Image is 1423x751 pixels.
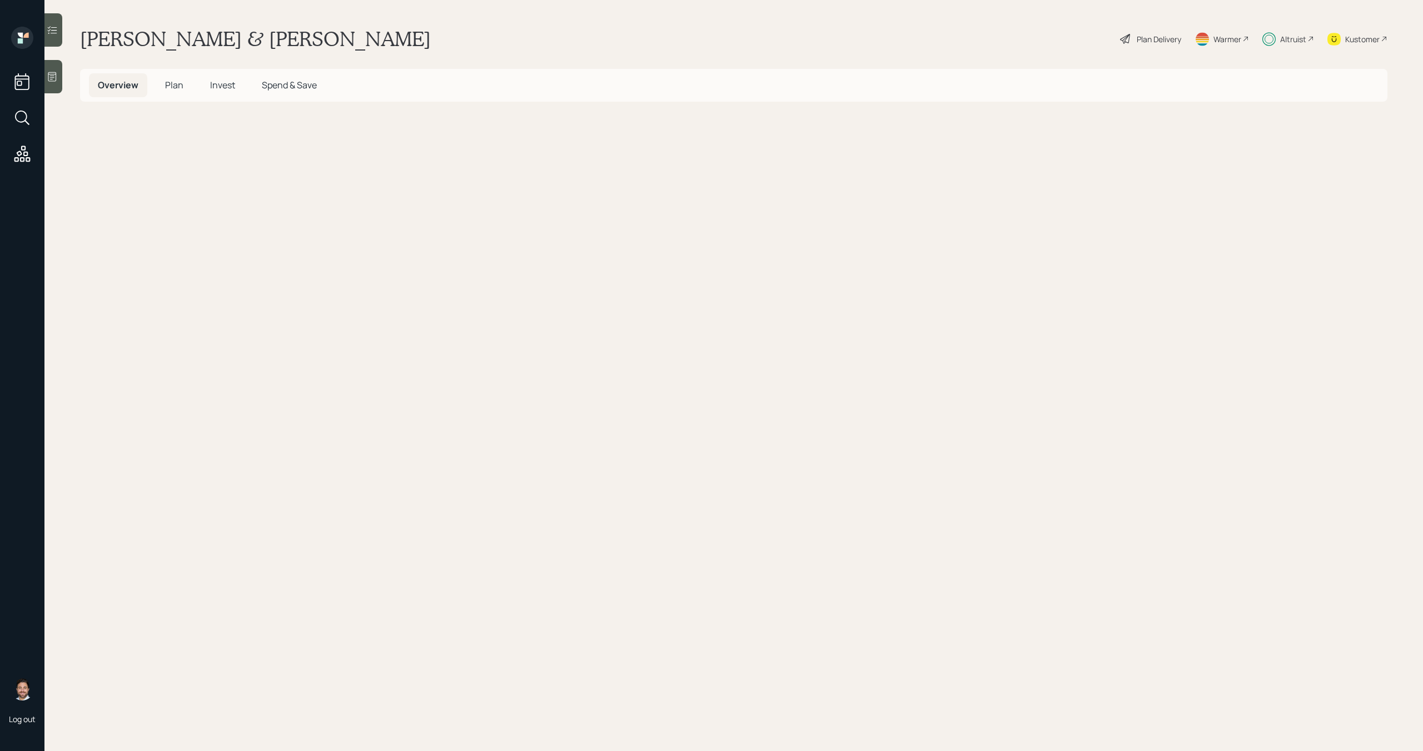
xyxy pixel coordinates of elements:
img: michael-russo-headshot.png [11,678,33,700]
h1: [PERSON_NAME] & [PERSON_NAME] [80,27,431,51]
span: Overview [98,79,138,91]
div: Kustomer [1345,33,1380,45]
div: Warmer [1213,33,1241,45]
div: Altruist [1280,33,1306,45]
span: Plan [165,79,183,91]
div: Plan Delivery [1137,33,1181,45]
span: Spend & Save [262,79,317,91]
div: Log out [9,714,36,724]
span: Invest [210,79,235,91]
